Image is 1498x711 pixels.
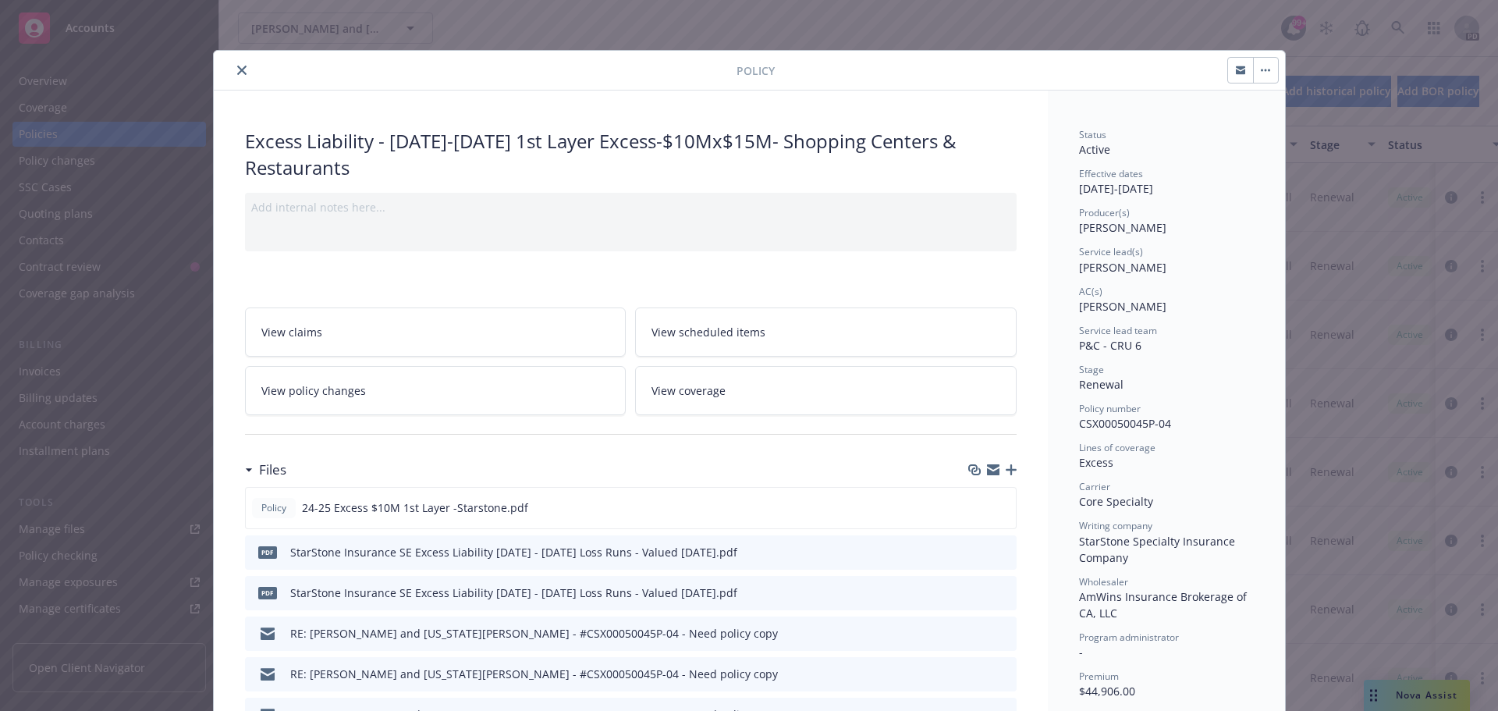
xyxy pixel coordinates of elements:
[1079,480,1110,493] span: Carrier
[996,625,1010,642] button: preview file
[233,61,251,80] button: close
[1079,206,1130,219] span: Producer(s)
[1079,128,1106,141] span: Status
[1079,167,1143,180] span: Effective dates
[302,499,528,516] span: 24-25 Excess $10M 1st Layer -Starstone.pdf
[1079,260,1166,275] span: [PERSON_NAME]
[737,62,775,79] span: Policy
[996,499,1010,516] button: preview file
[261,324,322,340] span: View claims
[290,625,778,642] div: RE: [PERSON_NAME] and [US_STATE][PERSON_NAME] - #CSX00050045P-04 - Need policy copy
[1079,670,1119,683] span: Premium
[1079,285,1102,298] span: AC(s)
[971,585,984,601] button: download file
[245,366,627,415] a: View policy changes
[1079,441,1155,454] span: Lines of coverage
[1079,338,1141,353] span: P&C - CRU 6
[1079,416,1171,431] span: CSX00050045P-04
[290,666,778,682] div: RE: [PERSON_NAME] and [US_STATE][PERSON_NAME] - #CSX00050045P-04 - Need policy copy
[1079,589,1250,620] span: AmWins Insurance Brokerage of CA, LLC
[971,666,984,682] button: download file
[245,308,627,357] a: View claims
[651,382,726,399] span: View coverage
[635,366,1017,415] a: View coverage
[1079,142,1110,157] span: Active
[261,382,366,399] span: View policy changes
[258,587,277,599] span: pdf
[635,308,1017,357] a: View scheduled items
[1079,519,1152,532] span: Writing company
[1079,377,1123,392] span: Renewal
[1079,245,1143,258] span: Service lead(s)
[1079,167,1254,197] div: [DATE] - [DATE]
[1079,645,1083,659] span: -
[258,501,289,515] span: Policy
[1079,494,1153,509] span: Core Specialty
[971,625,984,642] button: download file
[971,544,984,560] button: download file
[1079,299,1166,314] span: [PERSON_NAME]
[1079,402,1141,415] span: Policy number
[1079,324,1157,337] span: Service lead team
[971,499,983,516] button: download file
[290,585,737,601] div: StarStone Insurance SE Excess Liability [DATE] - [DATE] Loss Runs - Valued [DATE].pdf
[1079,534,1238,565] span: StarStone Specialty Insurance Company
[258,546,277,558] span: pdf
[1079,631,1179,644] span: Program administrator
[1079,220,1166,235] span: [PERSON_NAME]
[1079,575,1128,588] span: Wholesaler
[245,128,1017,180] div: Excess Liability - [DATE]-[DATE] 1st Layer Excess-$10Mx$15M- Shopping Centers & Restaurants
[290,544,737,560] div: StarStone Insurance SE Excess Liability [DATE] - [DATE] Loss Runs - Valued [DATE].pdf
[259,460,286,480] h3: Files
[996,585,1010,601] button: preview file
[1079,363,1104,376] span: Stage
[996,666,1010,682] button: preview file
[1079,684,1135,699] span: $44,906.00
[1079,454,1254,471] div: Excess
[245,460,286,480] div: Files
[651,324,765,340] span: View scheduled items
[996,544,1010,560] button: preview file
[251,199,1010,215] div: Add internal notes here...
